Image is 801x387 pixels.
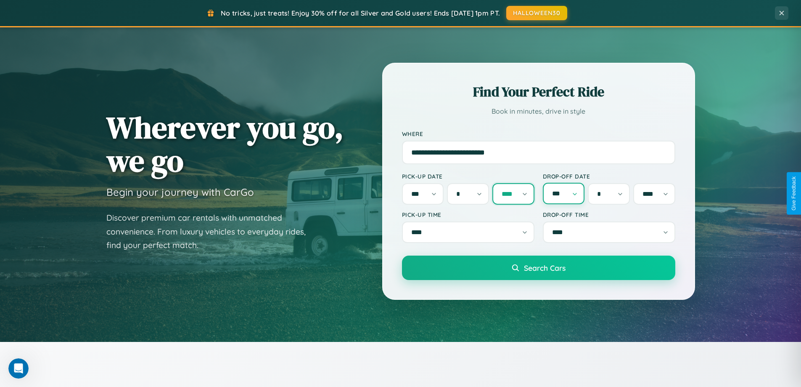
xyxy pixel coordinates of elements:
p: Book in minutes, drive in style [402,105,675,117]
label: Where [402,130,675,137]
h2: Find Your Perfect Ride [402,83,675,101]
button: HALLOWEEN30 [506,6,567,20]
button: Search Cars [402,256,675,280]
p: Discover premium car rentals with unmatched convenience. From luxury vehicles to everyday rides, ... [106,211,317,252]
span: No tricks, just treats! Enjoy 30% off for all Silver and Gold users! Ends [DATE] 1pm PT. [221,9,500,17]
iframe: Intercom live chat [8,358,29,379]
h1: Wherever you go, we go [106,111,344,177]
h3: Begin your journey with CarGo [106,186,254,198]
div: Give Feedback [791,176,797,211]
label: Drop-off Time [543,211,675,218]
label: Pick-up Date [402,173,534,180]
label: Pick-up Time [402,211,534,218]
span: Search Cars [524,263,566,272]
label: Drop-off Date [543,173,675,180]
